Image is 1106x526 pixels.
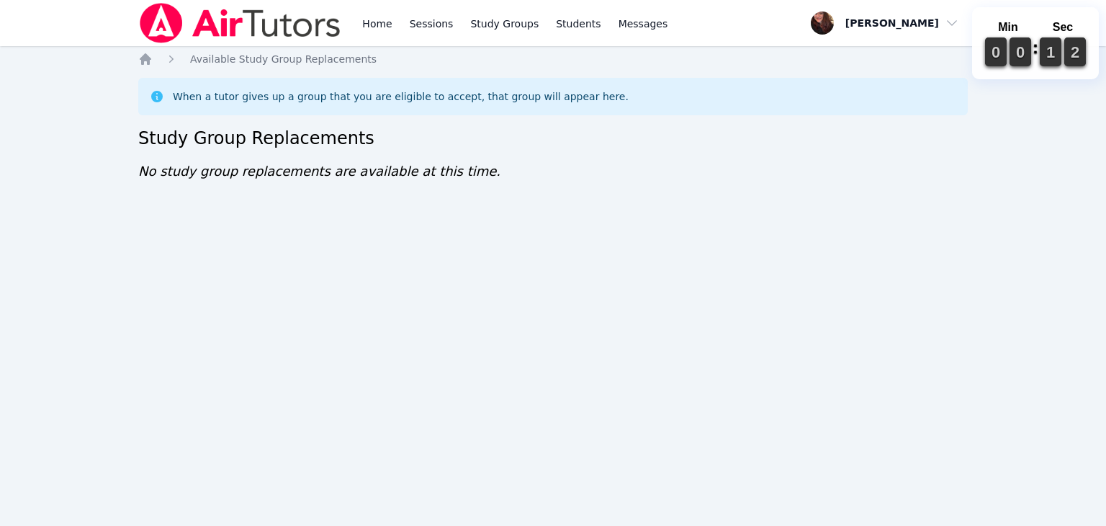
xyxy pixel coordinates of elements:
span: No study group replacements are available at this time. [138,164,500,179]
a: Available Study Group Replacements [190,52,377,66]
span: Available Study Group Replacements [190,53,377,65]
img: Air Tutors [138,3,342,43]
span: Messages [619,17,668,31]
h2: Study Group Replacements [138,127,968,150]
div: When a tutor gives up a group that you are eligible to accept, that group will appear here. [173,89,629,104]
nav: Breadcrumb [138,52,968,66]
